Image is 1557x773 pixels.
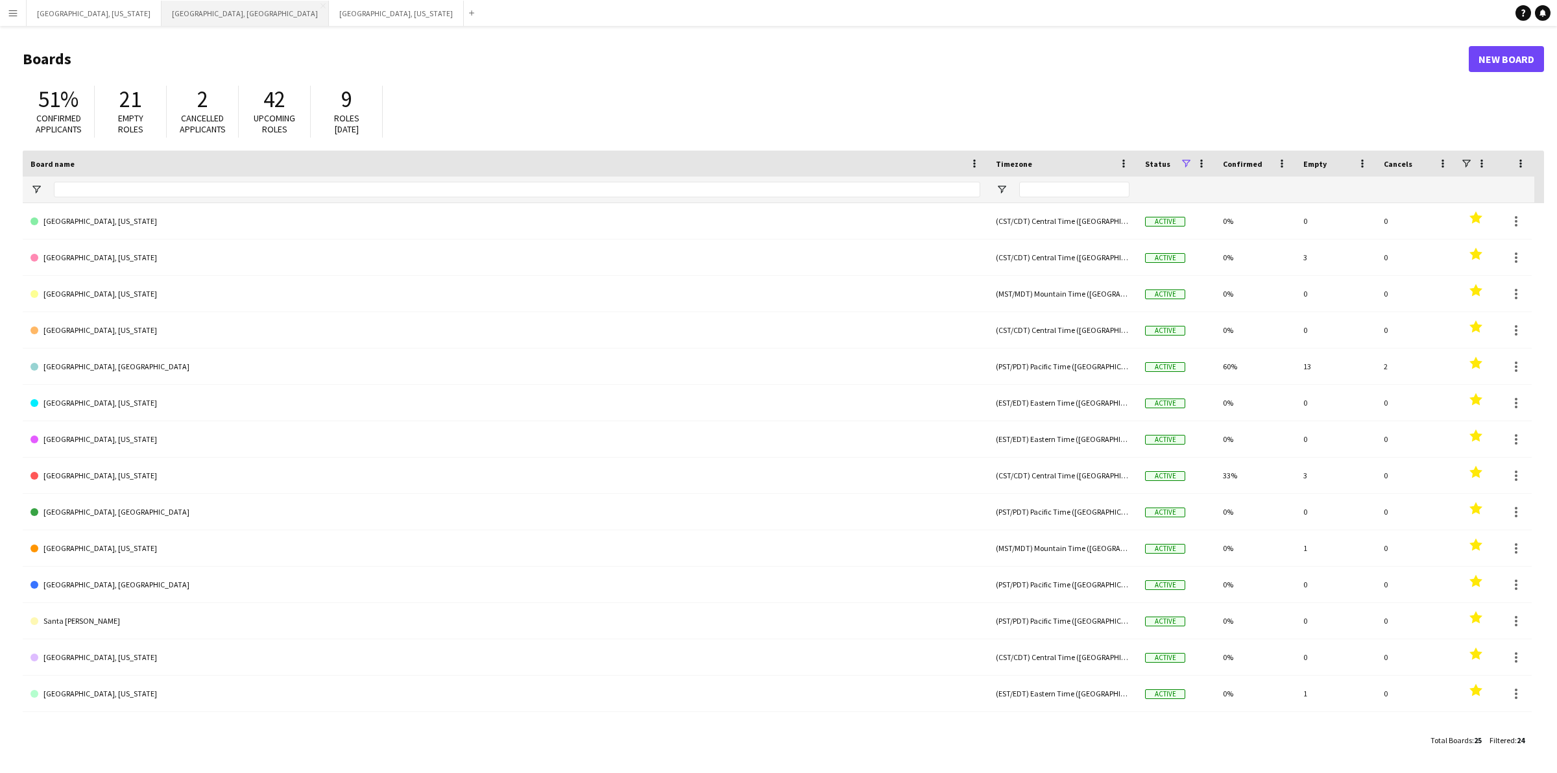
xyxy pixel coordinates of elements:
a: [GEOGRAPHIC_DATA], [US_STATE] [30,676,980,712]
span: Upcoming roles [254,112,295,135]
div: 60% [1215,349,1296,384]
div: 0 [1376,203,1456,239]
div: 0 [1376,421,1456,457]
div: 0 [1376,458,1456,493]
div: 1 [1296,676,1376,711]
div: 0 [1376,530,1456,566]
div: 0% [1215,239,1296,275]
div: 0 [1376,639,1456,675]
span: Active [1145,508,1185,517]
a: [GEOGRAPHIC_DATA], [US_STATE] [30,458,980,494]
span: Active [1145,217,1185,227]
a: [GEOGRAPHIC_DATA], [US_STATE] [30,203,980,239]
div: 0 [1296,567,1376,602]
div: 0 [1376,385,1456,421]
div: (EST/EDT) Eastern Time ([GEOGRAPHIC_DATA] & [GEOGRAPHIC_DATA]) [988,676,1137,711]
div: 0 [1296,712,1376,748]
span: 42 [263,85,285,114]
span: 51% [38,85,78,114]
button: [GEOGRAPHIC_DATA], [GEOGRAPHIC_DATA] [162,1,329,26]
a: [GEOGRAPHIC_DATA], [GEOGRAPHIC_DATA] [30,494,980,530]
span: Active [1145,544,1185,554]
span: Active [1145,689,1185,699]
span: Active [1145,399,1185,408]
div: 0 [1296,203,1376,239]
span: Cancelled applicants [180,112,226,135]
div: 0% [1215,385,1296,421]
input: Timezone Filter Input [1019,182,1129,197]
span: 21 [119,85,141,114]
div: 0 [1376,312,1456,348]
div: 0 [1376,494,1456,530]
div: 0 [1296,603,1376,639]
div: (EST/EDT) Eastern Time ([GEOGRAPHIC_DATA] & [GEOGRAPHIC_DATA]) [988,421,1137,457]
div: 13 [1296,349,1376,384]
div: (PST/PDT) Pacific Time ([GEOGRAPHIC_DATA] & [GEOGRAPHIC_DATA]) [988,494,1137,530]
span: Active [1145,435,1185,445]
div: 0 [1376,676,1456,711]
span: Active [1145,471,1185,481]
div: 0 [1376,712,1456,748]
span: Confirmed [1223,159,1262,169]
div: 0 [1296,494,1376,530]
div: 0% [1215,676,1296,711]
div: (CST/CDT) Central Time ([GEOGRAPHIC_DATA] & [GEOGRAPHIC_DATA]) [988,639,1137,675]
span: 2 [197,85,208,114]
button: [GEOGRAPHIC_DATA], [US_STATE] [329,1,464,26]
a: [GEOGRAPHIC_DATA], [US_STATE] [30,239,980,276]
div: 3 [1296,458,1376,493]
div: 0% [1215,312,1296,348]
div: 2 [1376,349,1456,384]
div: 33% [1215,458,1296,493]
span: Empty roles [118,112,143,135]
div: (MST/MDT) Mountain Time ([GEOGRAPHIC_DATA] & [GEOGRAPHIC_DATA]) [988,530,1137,566]
div: 0 [1296,421,1376,457]
span: Roles [DATE] [334,112,359,135]
span: Cancels [1384,159,1412,169]
div: (CST/CDT) Central Time ([GEOGRAPHIC_DATA] & [GEOGRAPHIC_DATA]) [988,312,1137,348]
span: 9 [341,85,352,114]
div: 0 [1376,567,1456,602]
div: 0% [1215,712,1296,748]
span: Active [1145,362,1185,372]
span: Empty [1303,159,1327,169]
span: Filtered [1490,735,1515,745]
span: Board name [30,159,75,169]
span: Active [1145,253,1185,263]
div: (CST/CDT) Central Time ([GEOGRAPHIC_DATA] & [GEOGRAPHIC_DATA]) [988,239,1137,275]
div: 3 [1296,239,1376,275]
div: 0% [1215,494,1296,530]
span: Active [1145,326,1185,336]
a: [GEOGRAPHIC_DATA], [GEOGRAPHIC_DATA] [30,349,980,385]
a: New Board [1469,46,1544,72]
a: [GEOGRAPHIC_DATA], [US_STATE] [30,385,980,421]
span: 25 [1474,735,1482,745]
div: 0 [1296,312,1376,348]
div: (PST/PDT) Pacific Time ([GEOGRAPHIC_DATA] & [GEOGRAPHIC_DATA]) [988,349,1137,384]
div: (CST/CDT) Central Time ([GEOGRAPHIC_DATA] & [GEOGRAPHIC_DATA]) [988,458,1137,493]
div: (PST/PDT) Pacific Time ([GEOGRAPHIC_DATA] & [GEOGRAPHIC_DATA]) [988,603,1137,639]
span: Status [1145,159,1170,169]
div: : [1430,728,1482,753]
div: (CST/CDT) Central Time ([GEOGRAPHIC_DATA] & [GEOGRAPHIC_DATA]) [988,203,1137,239]
button: Open Filter Menu [996,184,1008,195]
span: Confirmed applicants [36,112,82,135]
a: Santa [PERSON_NAME] [30,603,980,639]
a: [GEOGRAPHIC_DATA], [US_STATE] [30,530,980,567]
div: 0 [1296,385,1376,421]
span: Timezone [996,159,1032,169]
a: [GEOGRAPHIC_DATA], [GEOGRAPHIC_DATA] [30,567,980,603]
div: 0 [1296,276,1376,312]
a: [GEOGRAPHIC_DATA], [US_STATE] [30,312,980,349]
div: 0 [1376,276,1456,312]
span: Active [1145,617,1185,626]
div: 0% [1215,203,1296,239]
div: 0% [1215,567,1296,602]
button: Open Filter Menu [30,184,42,195]
div: (MST/MDT) Mountain Time ([GEOGRAPHIC_DATA] & [GEOGRAPHIC_DATA]) [988,276,1137,312]
a: [GEOGRAPHIC_DATA], [GEOGRAPHIC_DATA] [30,712,980,748]
span: Active [1145,289,1185,299]
h1: Boards [23,49,1469,69]
div: 0 [1376,603,1456,639]
a: [GEOGRAPHIC_DATA], [US_STATE] [30,421,980,458]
